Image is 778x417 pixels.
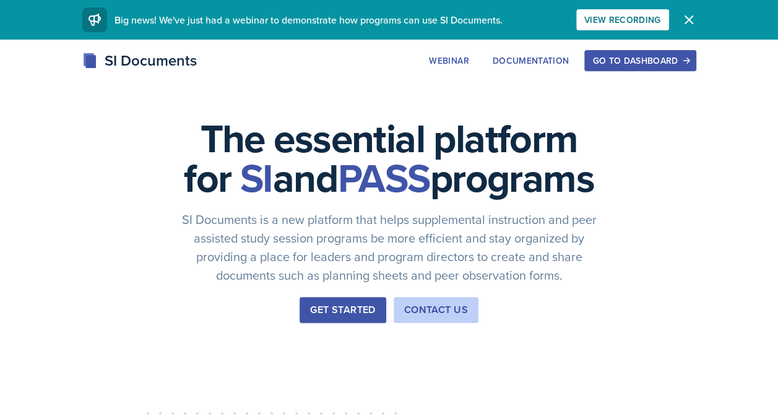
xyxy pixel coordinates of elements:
[300,297,386,323] button: Get Started
[310,303,375,317] div: Get Started
[576,9,669,30] button: View Recording
[421,50,477,71] button: Webinar
[429,56,469,66] div: Webinar
[592,56,688,66] div: Go to Dashboard
[493,56,569,66] div: Documentation
[82,49,197,72] div: SI Documents
[404,303,468,317] div: Contact Us
[584,15,661,25] div: View Recording
[485,50,577,71] button: Documentation
[394,297,478,323] button: Contact Us
[584,50,696,71] button: Go to Dashboard
[115,13,503,27] span: Big news! We've just had a webinar to demonstrate how programs can use SI Documents.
